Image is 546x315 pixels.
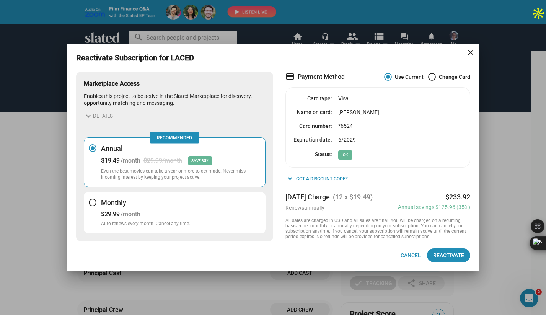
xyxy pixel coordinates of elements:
[293,95,332,109] dt: Card type:
[84,111,113,121] button: Details
[293,109,332,123] dt: Name on card:
[285,174,295,183] mat-icon: keyboard_arrow_down
[101,221,190,227] p: Auto-renews every month. Cancel any time.
[330,193,379,201] span: (12 x $19.49)
[293,137,332,150] dt: Expiration date:
[285,72,295,81] mat-icon: credit_card
[392,73,424,81] span: Use Current
[84,137,266,187] button: Annual$19.49/month$29.99/monthSAVE 35%Even the best movies can take a year or more to get made. N...
[188,156,212,165] div: SAVE 35%
[101,211,120,218] div: $29.99
[84,111,93,121] mat-icon: expand_more
[332,137,379,150] dd: 6/2029
[401,248,421,262] span: Cancel
[436,73,470,81] span: Change Card
[433,248,464,262] span: Reactivate
[298,73,345,81] span: Payment Method
[84,192,266,233] button: Monthly$29.99/monthAuto-renews every month. Cancel any time.
[293,150,332,160] dt: Status:
[101,168,261,181] p: Even the best movies can take a year or more to get made. Never miss incoming interest by keeping...
[293,123,332,137] dt: Card number:
[332,95,379,109] dd: Visa
[101,157,120,164] div: $19.49
[332,123,379,137] dd: *6524
[285,193,470,201] div: [DATE] Charge
[466,48,475,57] mat-icon: close
[101,144,261,153] h3: Annual
[398,204,470,210] div: Annual savings $125.96 (35%)
[332,109,379,123] dd: [PERSON_NAME]
[76,53,205,63] h3: Reactivate Subscription for LACED
[150,132,199,143] span: Recommended
[121,157,140,164] div: /month
[285,205,324,211] div: Renews annually
[84,93,266,107] p: Enables this project to be active in the Slated Marketplace for discovery, opportunity matching a...
[531,6,546,21] img: Apollo
[285,174,348,184] button: Got a discount code?
[394,248,427,262] button: Cancel
[338,150,352,160] span: ok
[143,157,182,164] div: $29.99/month
[445,193,470,201] div: $233.92
[427,248,470,262] button: Reactivate
[121,211,140,218] div: /month
[101,198,190,207] h3: Monthly
[285,218,470,239] div: All sales are charged in USD and all sales are final. You will be charged on a recurring basis ei...
[84,80,266,88] h3: Marketplace Access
